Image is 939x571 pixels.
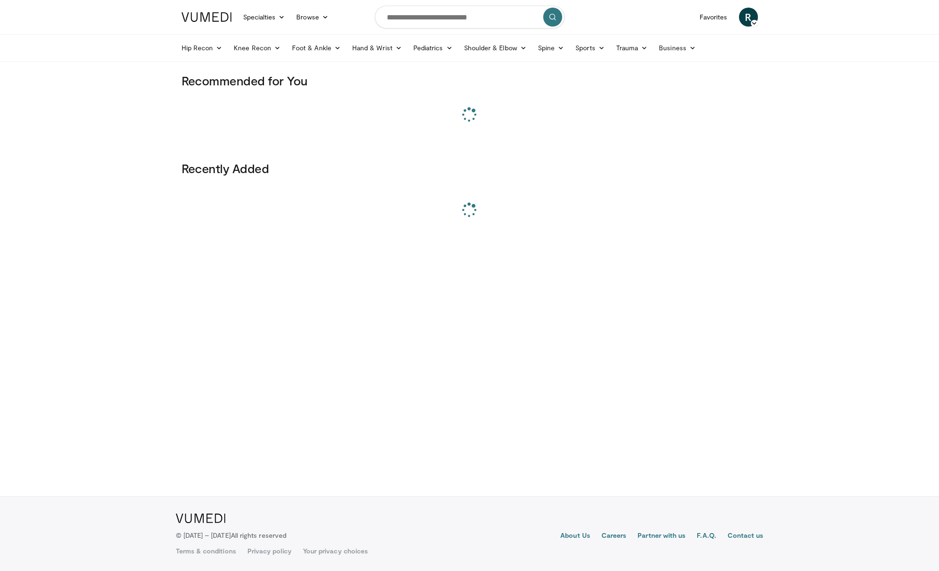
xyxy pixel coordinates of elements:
[697,531,716,542] a: F.A.Q.
[182,161,758,176] h3: Recently Added
[694,8,733,27] a: Favorites
[303,546,368,556] a: Your privacy choices
[176,546,236,556] a: Terms & conditions
[182,73,758,88] h3: Recommended for You
[602,531,627,542] a: Careers
[286,38,346,57] a: Foot & Ankle
[739,8,758,27] a: R
[570,38,611,57] a: Sports
[375,6,565,28] input: Search topics, interventions
[408,38,458,57] a: Pediatrics
[182,12,232,22] img: VuMedi Logo
[291,8,334,27] a: Browse
[176,531,287,540] p: © [DATE] – [DATE]
[237,8,291,27] a: Specialties
[532,38,570,57] a: Spine
[228,38,286,57] a: Knee Recon
[611,38,654,57] a: Trauma
[638,531,685,542] a: Partner with us
[247,546,292,556] a: Privacy policy
[346,38,408,57] a: Hand & Wrist
[728,531,764,542] a: Contact us
[458,38,532,57] a: Shoulder & Elbow
[560,531,590,542] a: About Us
[653,38,702,57] a: Business
[231,531,286,539] span: All rights reserved
[176,38,228,57] a: Hip Recon
[176,514,226,523] img: VuMedi Logo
